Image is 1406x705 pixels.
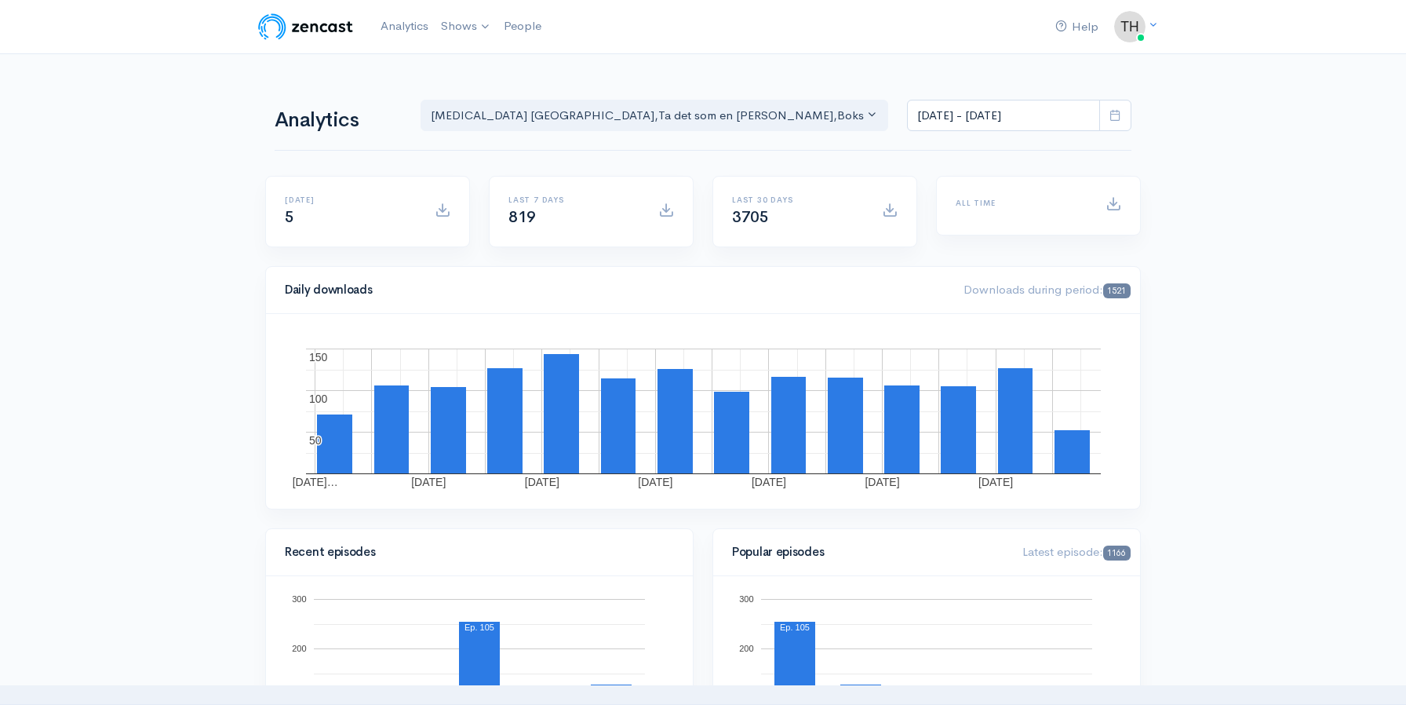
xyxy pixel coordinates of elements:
[508,207,536,227] span: 819
[638,476,672,488] text: [DATE]
[275,109,402,132] h1: Analytics
[1022,544,1131,559] span: Latest episode:
[1103,546,1131,561] span: 1166
[285,195,416,204] h6: [DATE]
[732,546,1004,559] h4: Popular episodes
[732,207,768,227] span: 3705
[374,9,435,43] a: Analytics
[1353,652,1390,689] iframe: gist-messenger-bubble-iframe
[739,644,753,653] text: 200
[1114,11,1146,42] img: ...
[309,393,328,405] text: 100
[497,9,548,43] a: People
[464,623,494,632] text: Ep. 105
[739,594,753,604] text: 300
[963,282,1131,297] span: Downloads during period:
[435,9,497,44] a: Shows
[508,195,639,204] h6: Last 7 days
[421,100,888,132] button: ADHD NORGE, Ta det som en mann, Bokstavkjeks, U(t)rolig, ADHD i klasserommet, Status ADHD
[309,351,328,363] text: 150
[525,476,559,488] text: [DATE]
[431,107,864,125] div: [MEDICAL_DATA] [GEOGRAPHIC_DATA] , Ta det som en [PERSON_NAME] , Bokstavkjeks , U(t)rolig , [MEDI...
[292,644,306,653] text: 200
[907,100,1100,132] input: analytics date range selector
[956,199,1087,207] h6: All time
[865,476,899,488] text: [DATE]
[780,623,810,632] text: Ep. 105
[256,11,355,42] img: ZenCast Logo
[285,546,665,559] h4: Recent episodes
[1103,283,1131,298] span: 1521
[309,434,322,447] text: 50
[293,476,338,488] text: [DATE]…
[285,207,294,227] span: 5
[1049,10,1105,44] a: Help
[752,476,786,488] text: [DATE]
[285,333,1121,490] svg: A chart.
[411,476,446,488] text: [DATE]
[978,476,1013,488] text: [DATE]
[285,283,945,297] h4: Daily downloads
[732,195,863,204] h6: Last 30 days
[292,594,306,604] text: 300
